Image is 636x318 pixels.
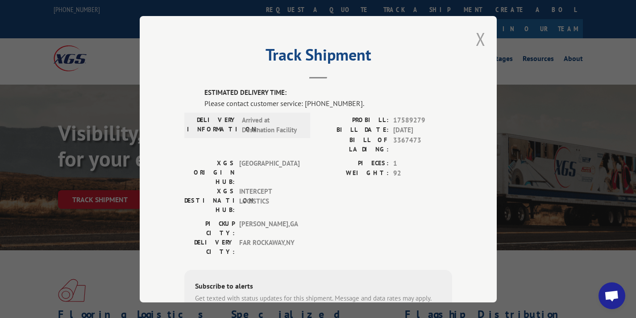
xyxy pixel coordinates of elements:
[318,168,389,179] label: WEIGHT:
[239,186,299,214] span: INTERCEPT LOGISTICS
[184,158,235,186] label: XGS ORIGIN HUB:
[393,158,452,168] span: 1
[599,282,625,309] div: Open chat
[184,219,235,237] label: PICKUP CITY:
[393,115,452,125] span: 17589279
[184,49,452,65] h2: Track Shipment
[204,88,452,98] label: ESTIMATED DELIVERY TIME:
[393,125,452,135] span: [DATE]
[242,115,302,135] span: Arrived at Destination Facility
[239,237,299,256] span: FAR ROCKAWAY , NY
[195,280,441,293] div: Subscribe to alerts
[393,168,452,179] span: 92
[195,293,441,313] div: Get texted with status updates for this shipment. Message and data rates may apply. Message frequ...
[184,237,235,256] label: DELIVERY CITY:
[187,115,237,135] label: DELIVERY INFORMATION:
[239,158,299,186] span: [GEOGRAPHIC_DATA]
[318,115,389,125] label: PROBILL:
[393,135,452,154] span: 3367473
[184,186,235,214] label: XGS DESTINATION HUB:
[239,219,299,237] span: [PERSON_NAME] , GA
[204,98,452,108] div: Please contact customer service: [PHONE_NUMBER].
[318,125,389,135] label: BILL DATE:
[318,158,389,168] label: PIECES:
[318,135,389,154] label: BILL OF LADING:
[476,27,486,51] button: Close modal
